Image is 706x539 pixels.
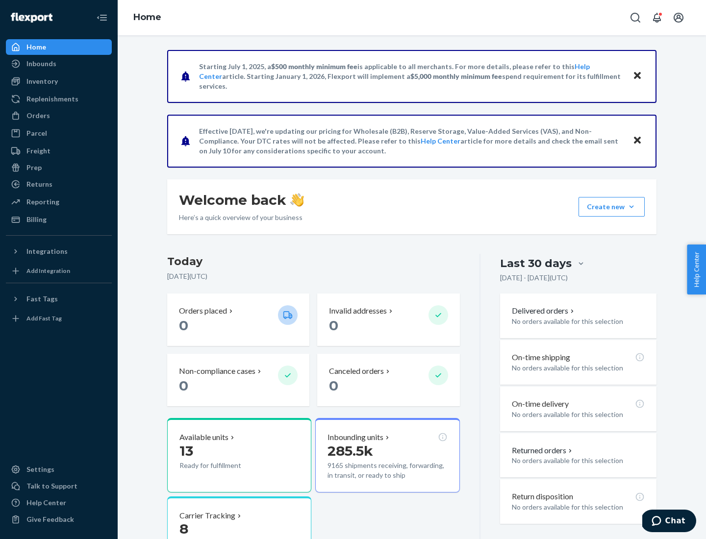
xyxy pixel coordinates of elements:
p: Return disposition [512,491,573,502]
div: Last 30 days [500,256,572,271]
img: Flexport logo [11,13,52,23]
div: Settings [26,465,54,474]
iframe: Opens a widget where you can chat to one of our agents [642,510,696,534]
p: On-time shipping [512,352,570,363]
div: Add Fast Tag [26,314,62,322]
p: [DATE] ( UTC ) [167,271,460,281]
button: Delivered orders [512,305,576,317]
p: No orders available for this selection [512,317,645,326]
span: 285.5k [328,442,373,459]
span: 0 [179,317,188,334]
p: Orders placed [179,305,227,317]
div: Inbounds [26,59,56,69]
p: Inbounding units [328,432,383,443]
p: Starting July 1, 2025, a is applicable to all merchants. For more details, please refer to this a... [199,62,623,91]
div: Parcel [26,128,47,138]
span: $500 monthly minimum fee [271,62,357,71]
button: Give Feedback [6,512,112,527]
span: 0 [179,377,188,394]
button: Non-compliance cases 0 [167,354,309,406]
button: Integrations [6,244,112,259]
div: Replenishments [26,94,78,104]
a: Billing [6,212,112,227]
a: Inbounds [6,56,112,72]
p: No orders available for this selection [512,456,645,465]
a: Help Center [6,495,112,511]
button: Talk to Support [6,478,112,494]
p: Canceled orders [329,366,384,377]
div: Give Feedback [26,514,74,524]
span: 0 [329,377,338,394]
p: Ready for fulfillment [179,461,270,470]
p: No orders available for this selection [512,363,645,373]
a: Replenishments [6,91,112,107]
p: Available units [179,432,228,443]
p: Invalid addresses [329,305,387,317]
img: hand-wave emoji [290,193,304,207]
div: Reporting [26,197,59,207]
a: Parcel [6,125,112,141]
div: Integrations [26,246,68,256]
button: Close Navigation [92,8,112,27]
p: [DATE] - [DATE] ( UTC ) [500,273,568,283]
div: Inventory [26,76,58,86]
a: Prep [6,160,112,175]
h3: Today [167,254,460,269]
a: Home [6,39,112,55]
button: Create new [579,197,645,217]
h1: Welcome back [179,191,304,209]
button: Orders placed 0 [167,294,309,346]
p: 9165 shipments receiving, forwarding, in transit, or ready to ship [328,461,447,480]
div: Freight [26,146,50,156]
button: Open notifications [647,8,667,27]
button: Canceled orders 0 [317,354,459,406]
p: No orders available for this selection [512,410,645,419]
a: Reporting [6,194,112,210]
div: Talk to Support [26,481,77,491]
div: Add Integration [26,267,70,275]
p: On-time delivery [512,398,569,410]
span: 8 [179,520,188,537]
a: Add Fast Tag [6,311,112,326]
span: 0 [329,317,338,334]
ol: breadcrumbs [126,3,169,32]
a: Home [133,12,161,23]
button: Fast Tags [6,291,112,307]
span: 13 [179,442,193,459]
a: Help Center [421,137,460,145]
button: Invalid addresses 0 [317,294,459,346]
button: Close [631,69,644,83]
div: Returns [26,179,52,189]
a: Settings [6,462,112,477]
button: Open Search Box [626,8,645,27]
div: Help Center [26,498,66,508]
button: Help Center [687,245,706,294]
a: Returns [6,176,112,192]
button: Available units13Ready for fulfillment [167,418,311,492]
a: Inventory [6,73,112,89]
button: Inbounding units285.5k9165 shipments receiving, forwarding, in transit, or ready to ship [315,418,459,492]
p: Here’s a quick overview of your business [179,213,304,222]
a: Add Integration [6,263,112,279]
div: Orders [26,111,50,121]
div: Prep [26,163,42,172]
a: Freight [6,143,112,159]
div: Billing [26,215,47,224]
a: Orders [6,108,112,123]
button: Returned orders [512,445,574,456]
button: Open account menu [669,8,688,27]
div: Fast Tags [26,294,58,304]
span: $5,000 monthly minimum fee [410,72,502,80]
p: Non-compliance cases [179,366,255,377]
p: Effective [DATE], we're updating our pricing for Wholesale (B2B), Reserve Storage, Value-Added Se... [199,126,623,156]
button: Close [631,134,644,148]
div: Home [26,42,46,52]
p: No orders available for this selection [512,502,645,512]
p: Carrier Tracking [179,510,235,521]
